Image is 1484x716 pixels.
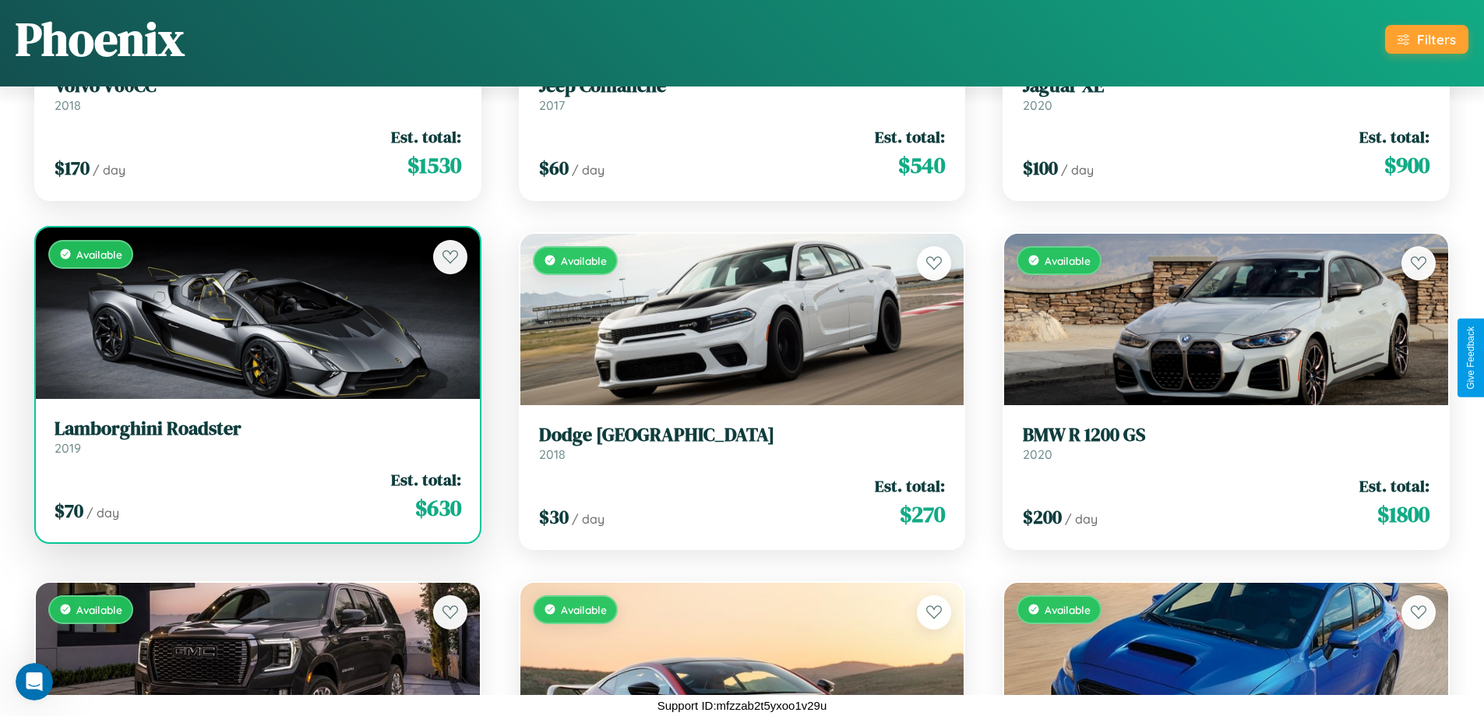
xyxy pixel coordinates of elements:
iframe: Intercom live chat [16,663,53,700]
h3: Jeep Comanche [539,75,946,97]
span: 2018 [55,97,81,113]
span: Est. total: [391,468,461,491]
a: BMW R 1200 GS2020 [1023,424,1429,462]
span: $ 540 [898,150,945,181]
h3: Lamborghini Roadster [55,418,461,440]
span: $ 170 [55,155,90,181]
h3: BMW R 1200 GS [1023,424,1429,446]
span: / day [572,511,605,527]
span: $ 1800 [1377,499,1429,530]
h1: Phoenix [16,7,185,71]
span: $ 270 [900,499,945,530]
a: Jaguar XE2020 [1023,75,1429,113]
div: Give Feedback [1465,326,1476,390]
span: Available [1045,603,1091,616]
span: Est. total: [875,474,945,497]
span: $ 60 [539,155,569,181]
span: 2019 [55,440,81,456]
span: Available [76,603,122,616]
h3: Volvo V60CC [55,75,461,97]
span: Est. total: [1359,125,1429,148]
span: Available [561,603,607,616]
span: / day [1061,162,1094,178]
a: Jeep Comanche2017 [539,75,946,113]
h3: Jaguar XE [1023,75,1429,97]
span: $ 100 [1023,155,1058,181]
span: 2017 [539,97,565,113]
span: 2020 [1023,97,1052,113]
span: / day [86,505,119,520]
span: / day [572,162,605,178]
span: Available [76,248,122,261]
span: 2018 [539,446,566,462]
div: Filters [1417,31,1456,48]
span: Available [561,254,607,267]
span: Est. total: [391,125,461,148]
a: Volvo V60CC2018 [55,75,461,113]
span: / day [93,162,125,178]
span: $ 200 [1023,504,1062,530]
span: Est. total: [875,125,945,148]
span: Available [1045,254,1091,267]
span: $ 630 [415,492,461,524]
span: Est. total: [1359,474,1429,497]
span: $ 70 [55,498,83,524]
a: Dodge [GEOGRAPHIC_DATA]2018 [539,424,946,462]
a: Lamborghini Roadster2019 [55,418,461,456]
span: / day [1065,511,1098,527]
span: 2020 [1023,446,1052,462]
p: Support ID: mfzzab2t5yxoo1v29u [657,695,827,716]
h3: Dodge [GEOGRAPHIC_DATA] [539,424,946,446]
span: $ 1530 [407,150,461,181]
span: $ 30 [539,504,569,530]
span: $ 900 [1384,150,1429,181]
button: Filters [1385,25,1468,54]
